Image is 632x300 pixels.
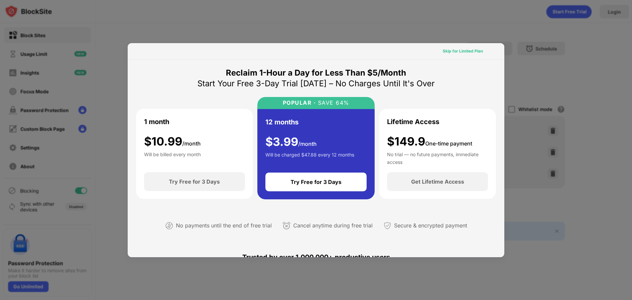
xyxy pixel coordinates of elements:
[265,135,317,149] div: $ 3.99
[293,221,373,230] div: Cancel anytime during free trial
[387,135,472,148] div: $149.9
[197,78,435,89] div: Start Your Free 3-Day Trial [DATE] – No Charges Until It's Over
[411,178,464,185] div: Get Lifetime Access
[144,117,169,127] div: 1 month
[226,68,406,78] div: Reclaim 1-Hour a Day for Less Than $5/Month
[387,151,488,164] div: No trial — no future payments, immediate access
[169,178,220,185] div: Try Free for 3 Days
[387,117,439,127] div: Lifetime Access
[282,222,291,230] img: cancel-anytime
[383,222,391,230] img: secured-payment
[136,241,496,273] div: Trusted by over 1,000,000+ productive users
[265,117,299,127] div: 12 months
[394,221,467,230] div: Secure & encrypted payment
[144,151,201,164] div: Will be billed every month
[283,100,316,106] div: POPULAR ·
[265,151,354,165] div: Will be charged $47.88 every 12 months
[291,179,341,185] div: Try Free for 3 Days
[425,140,472,147] span: One-time payment
[144,135,201,148] div: $ 10.99
[165,222,173,230] img: not-paying
[316,100,350,106] div: SAVE 64%
[298,140,317,147] span: /month
[443,48,483,55] div: Skip for Limited Plan
[176,221,272,230] div: No payments until the end of free trial
[182,140,201,147] span: /month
